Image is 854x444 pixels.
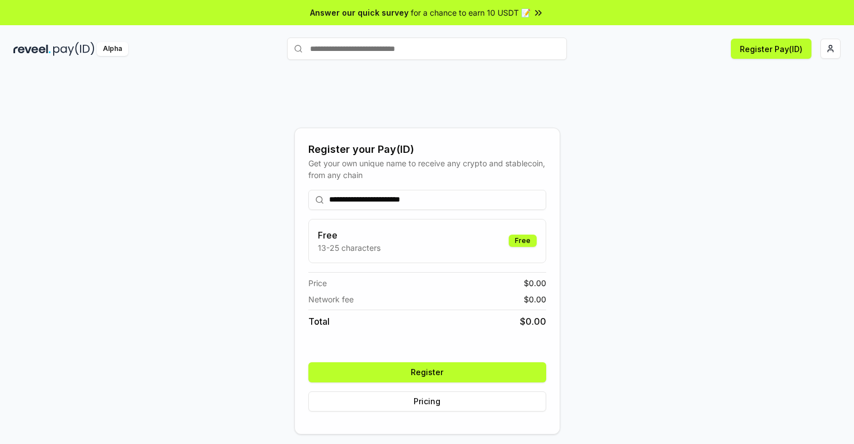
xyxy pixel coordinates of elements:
[318,228,381,242] h3: Free
[310,7,409,18] span: Answer our quick survey
[308,277,327,289] span: Price
[308,142,546,157] div: Register your Pay(ID)
[411,7,531,18] span: for a chance to earn 10 USDT 📝
[308,293,354,305] span: Network fee
[308,391,546,412] button: Pricing
[308,362,546,382] button: Register
[524,277,546,289] span: $ 0.00
[53,42,95,56] img: pay_id
[520,315,546,328] span: $ 0.00
[318,242,381,254] p: 13-25 characters
[13,42,51,56] img: reveel_dark
[308,157,546,181] div: Get your own unique name to receive any crypto and stablecoin, from any chain
[524,293,546,305] span: $ 0.00
[509,235,537,247] div: Free
[97,42,128,56] div: Alpha
[308,315,330,328] span: Total
[731,39,811,59] button: Register Pay(ID)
